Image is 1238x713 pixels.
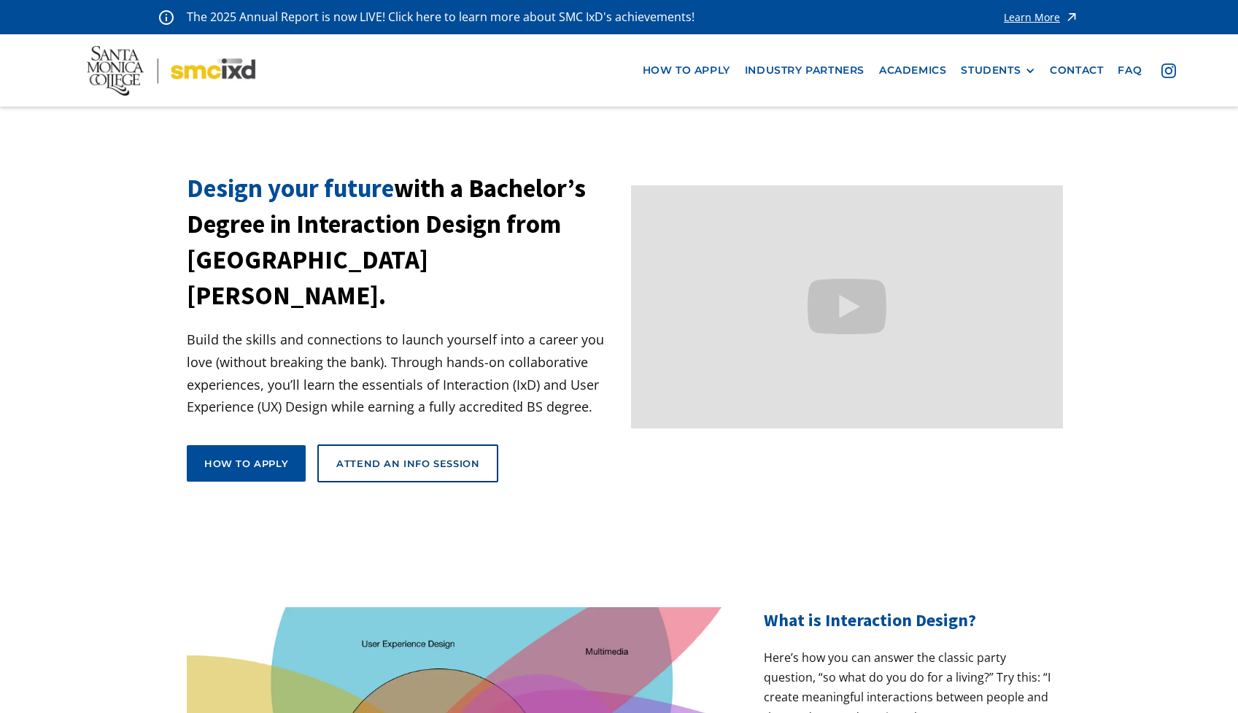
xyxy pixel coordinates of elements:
h1: with a Bachelor’s Degree in Interaction Design from [GEOGRAPHIC_DATA][PERSON_NAME]. [187,171,619,314]
img: icon - arrow - alert [1064,7,1079,27]
a: faq [1110,57,1149,84]
div: Learn More [1004,12,1060,23]
iframe: Design your future with a Bachelor's Degree in Interaction Design from Santa Monica College [631,185,1064,428]
div: Attend an Info Session [336,457,479,470]
div: How to apply [204,457,288,470]
img: icon - information - alert [159,9,174,25]
a: how to apply [635,57,738,84]
p: Build the skills and connections to launch yourself into a career you love (without breaking the ... [187,328,619,417]
img: icon - instagram [1161,63,1176,78]
a: Learn More [1004,7,1079,27]
img: Santa Monica College - SMC IxD logo [87,46,256,96]
a: Academics [872,57,953,84]
div: STUDENTS [961,64,1035,77]
div: STUDENTS [961,64,1021,77]
a: How to apply [187,445,306,482]
p: The 2025 Annual Report is now LIVE! Click here to learn more about SMC IxD's achievements! [187,7,696,27]
a: contact [1042,57,1110,84]
a: industry partners [738,57,872,84]
span: Design your future [187,172,394,204]
h2: What is Interaction Design? [764,607,1051,633]
a: Attend an Info Session [317,444,498,482]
